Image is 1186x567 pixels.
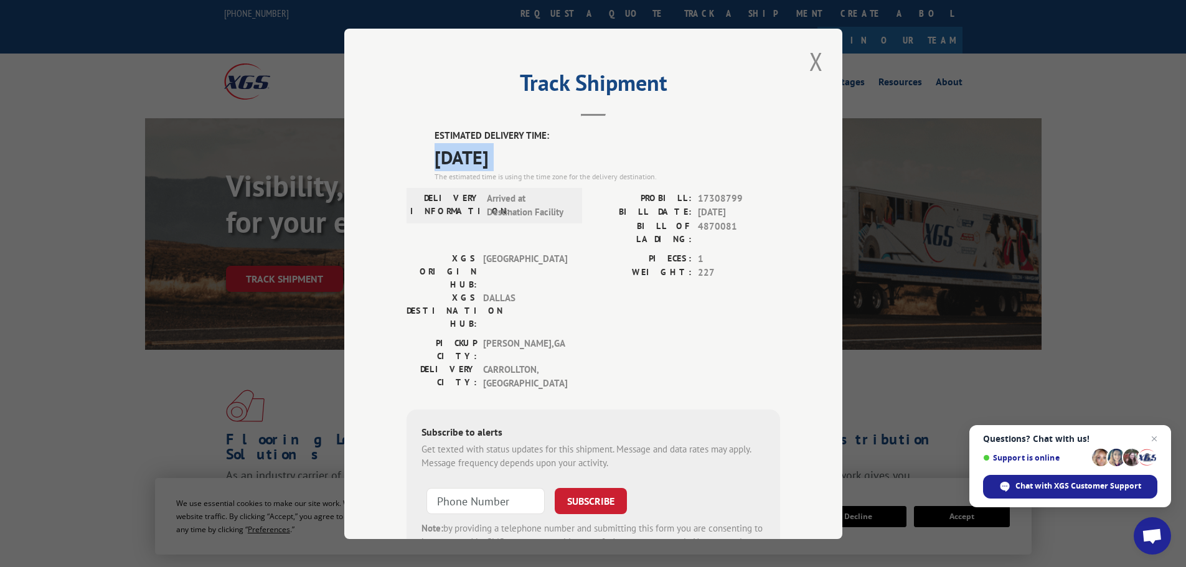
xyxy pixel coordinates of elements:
label: WEIGHT: [593,266,692,280]
label: PROBILL: [593,191,692,205]
span: Questions? Chat with us! [983,434,1157,444]
label: XGS ORIGIN HUB: [407,251,477,291]
button: SUBSCRIBE [555,487,627,513]
span: 1 [698,251,780,266]
label: ESTIMATED DELIVERY TIME: [435,129,780,143]
label: BILL DATE: [593,205,692,220]
span: [PERSON_NAME] , GA [483,336,567,362]
strong: Note: [421,522,443,533]
div: by providing a telephone number and submitting this form you are consenting to be contacted by SM... [421,521,765,563]
span: [GEOGRAPHIC_DATA] [483,251,567,291]
label: PICKUP CITY: [407,336,477,362]
label: DELIVERY CITY: [407,362,477,390]
label: BILL OF LADING: [593,219,692,245]
button: Close modal [806,44,827,78]
span: [DATE] [698,205,780,220]
span: 4870081 [698,219,780,245]
span: CARROLLTON , [GEOGRAPHIC_DATA] [483,362,567,390]
span: 17308799 [698,191,780,205]
span: [DATE] [435,143,780,171]
label: XGS DESTINATION HUB: [407,291,477,330]
span: Chat with XGS Customer Support [1015,480,1141,492]
div: Subscribe to alerts [421,424,765,442]
h2: Track Shipment [407,74,780,98]
span: 227 [698,266,780,280]
span: Chat with XGS Customer Support [983,475,1157,499]
span: Arrived at Destination Facility [487,191,571,219]
div: The estimated time is using the time zone for the delivery destination. [435,171,780,182]
input: Phone Number [426,487,545,513]
a: Open chat [1134,517,1171,555]
div: Get texted with status updates for this shipment. Message and data rates may apply. Message frequ... [421,442,765,470]
span: DALLAS [483,291,567,330]
span: Support is online [983,453,1088,462]
label: DELIVERY INFORMATION: [410,191,481,219]
label: PIECES: [593,251,692,266]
